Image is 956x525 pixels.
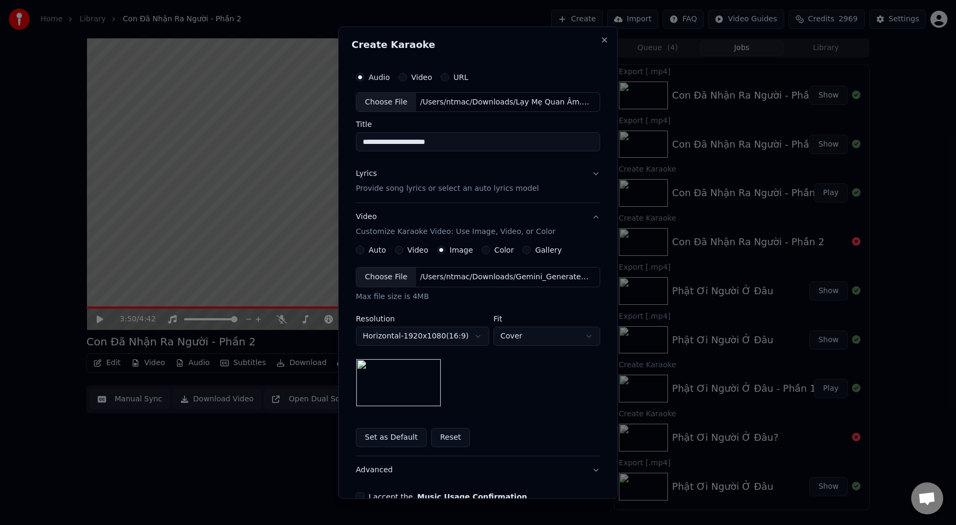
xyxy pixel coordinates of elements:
label: Color [495,246,514,254]
label: Audio [369,73,390,80]
div: Choose File [356,92,416,111]
div: Lyrics [356,168,377,179]
div: Max file size is 4MB [356,292,600,302]
div: /Users/ntmac/Downloads/Gemini_Generated_Image_17wlzt17wlzt17wl copy.jpg [416,272,597,282]
p: Customize Karaoke Video: Use Image, Video, or Color [356,227,555,237]
label: Title [356,120,600,128]
div: /Users/ntmac/Downloads/Lạy Mẹ Quan Âm.mp3 [416,96,597,107]
button: VideoCustomize Karaoke Video: Use Image, Video, or Color [356,203,600,246]
button: Set as Default [356,428,427,447]
label: Gallery [535,246,562,254]
label: Video [411,73,432,80]
label: Image [450,246,473,254]
div: Choose File [356,268,416,287]
label: Auto [369,246,386,254]
div: Video [356,212,555,237]
h2: Create Karaoke [352,39,604,49]
div: VideoCustomize Karaoke Video: Use Image, Video, or Color [356,246,600,456]
label: Video [408,246,428,254]
button: I accept the [417,493,527,500]
label: I accept the [369,493,527,500]
label: Resolution [356,315,489,322]
button: Advanced [356,456,600,484]
label: Fit [493,315,600,322]
label: URL [453,73,468,80]
button: LyricsProvide song lyrics or select an auto lyrics model [356,160,600,203]
button: Reset [431,428,470,447]
p: Provide song lyrics or select an auto lyrics model [356,183,539,194]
